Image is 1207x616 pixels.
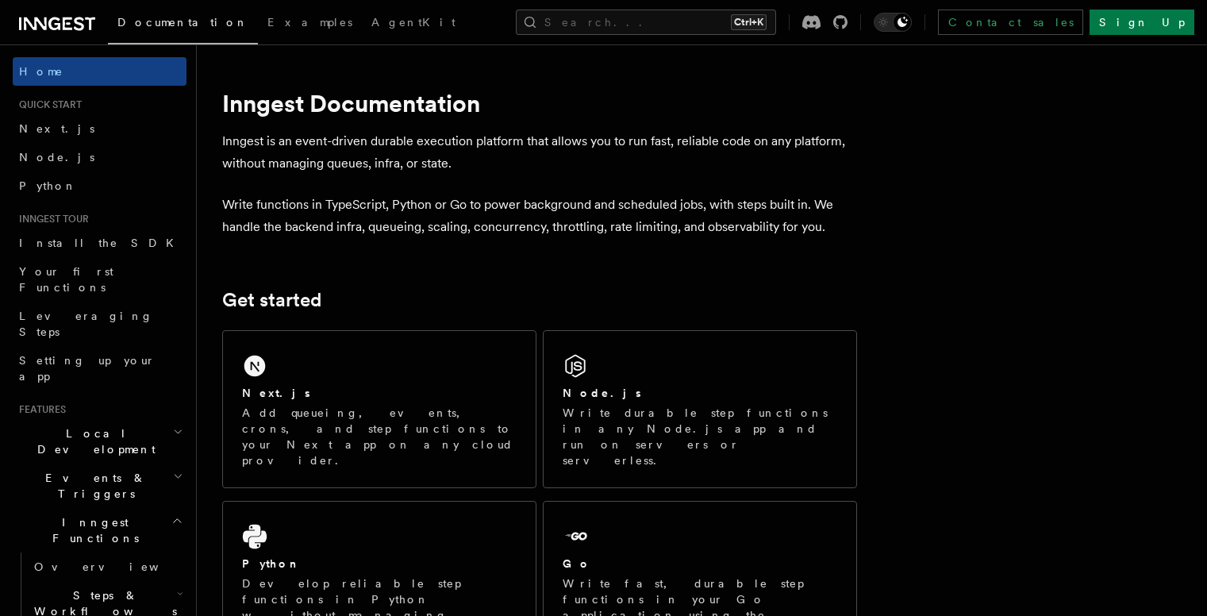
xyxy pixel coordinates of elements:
h2: Node.js [563,385,641,401]
a: Your first Functions [13,257,186,302]
p: Write functions in TypeScript, Python or Go to power background and scheduled jobs, with steps bu... [222,194,857,238]
span: Inngest Functions [13,514,171,546]
a: Python [13,171,186,200]
span: Quick start [13,98,82,111]
button: Local Development [13,419,186,464]
span: Leveraging Steps [19,310,153,338]
a: Get started [222,289,321,311]
span: Install the SDK [19,237,183,249]
h2: Go [563,556,591,572]
a: Node.jsWrite durable step functions in any Node.js app and run on servers or serverless. [543,330,857,488]
a: Leveraging Steps [13,302,186,346]
button: Search...Ctrl+K [516,10,776,35]
h1: Inngest Documentation [222,89,857,117]
span: Python [19,179,77,192]
a: Setting up your app [13,346,186,391]
a: Home [13,57,186,86]
a: Documentation [108,5,258,44]
button: Toggle dark mode [874,13,912,32]
a: Contact sales [938,10,1083,35]
span: Next.js [19,122,94,135]
button: Events & Triggers [13,464,186,508]
span: Your first Functions [19,265,113,294]
h2: Python [242,556,301,572]
span: Documentation [117,16,248,29]
span: Overview [34,560,198,573]
span: Examples [267,16,352,29]
a: Next.jsAdd queueing, events, crons, and step functions to your Next app on any cloud provider. [222,330,536,488]
p: Inngest is an event-driven durable execution platform that allows you to run fast, reliable code ... [222,130,857,175]
span: Events & Triggers [13,470,173,502]
a: Install the SDK [13,229,186,257]
span: Local Development [13,425,173,457]
span: Features [13,403,66,416]
a: Overview [28,552,186,581]
a: Examples [258,5,362,43]
span: Setting up your app [19,354,156,383]
span: Node.js [19,151,94,164]
kbd: Ctrl+K [731,14,767,30]
span: Inngest tour [13,213,89,225]
button: Inngest Functions [13,508,186,552]
span: AgentKit [371,16,456,29]
h2: Next.js [242,385,310,401]
a: Node.js [13,143,186,171]
a: Sign Up [1090,10,1194,35]
p: Add queueing, events, crons, and step functions to your Next app on any cloud provider. [242,405,517,468]
a: Next.js [13,114,186,143]
p: Write durable step functions in any Node.js app and run on servers or serverless. [563,405,837,468]
span: Home [19,64,63,79]
a: AgentKit [362,5,465,43]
